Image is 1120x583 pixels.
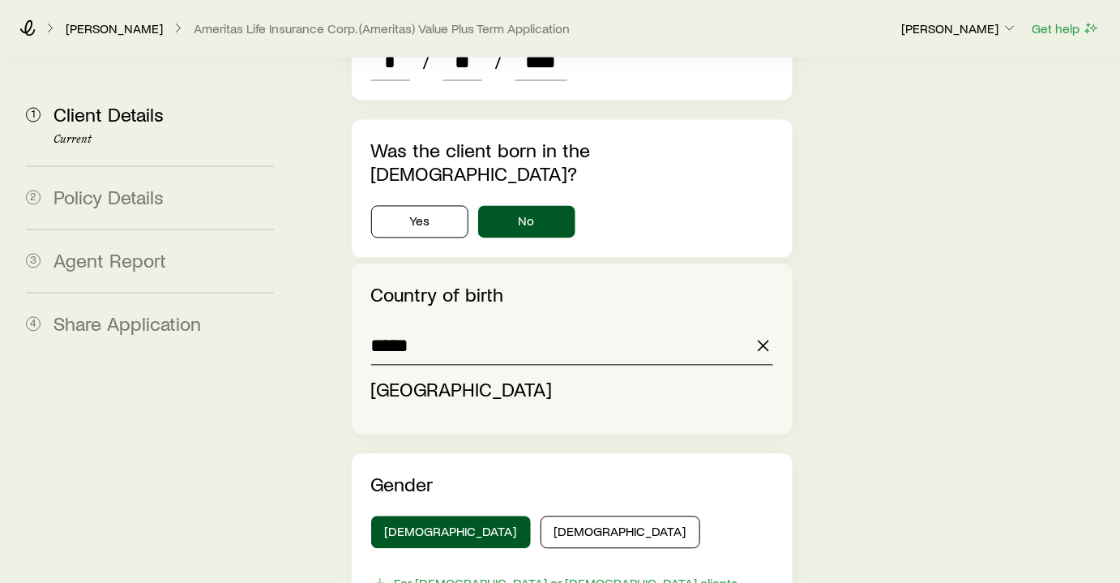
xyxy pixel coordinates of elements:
[53,249,166,272] span: Agent Report
[371,517,531,549] button: [DEMOGRAPHIC_DATA]
[53,312,201,336] span: Share Application
[371,206,468,238] button: Yes
[371,283,504,307] label: Country of birth
[193,21,571,36] button: Ameritas Life Insurance Corp. (Ameritas) Value Plus Term Application
[489,50,509,73] span: /
[53,134,274,147] p: Current
[26,317,41,332] span: 4
[541,517,700,549] button: [DEMOGRAPHIC_DATA]
[371,372,764,409] li: Egypt
[371,139,591,186] label: Was the client born in the [DEMOGRAPHIC_DATA]?
[417,50,437,73] span: /
[478,206,575,238] button: No
[53,186,164,209] span: Policy Details
[901,20,1018,36] p: [PERSON_NAME]
[371,378,553,401] span: [GEOGRAPHIC_DATA]
[53,103,164,126] span: Client Details
[65,21,164,36] a: [PERSON_NAME]
[900,19,1019,39] button: [PERSON_NAME]
[1032,19,1101,38] button: Get help
[26,254,41,268] span: 3
[371,206,774,238] div: placeOfBirth.bornInTheUS
[371,473,434,496] label: Gender
[26,191,41,205] span: 2
[26,108,41,122] span: 1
